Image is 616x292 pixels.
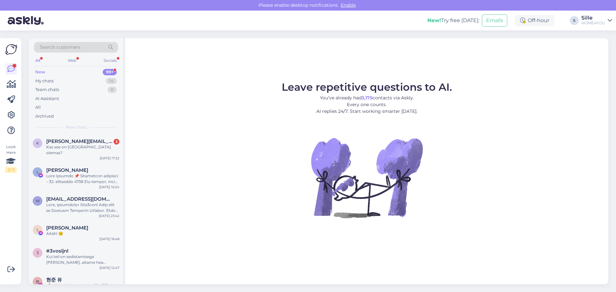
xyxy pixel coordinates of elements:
[46,231,119,237] div: Aitäh! ☺️
[40,44,81,51] span: Search customers
[581,21,605,26] div: HOME4YOU
[36,198,39,203] span: m
[282,95,452,115] p: You’ve already had contacts via Askly. Every one counts. AI replies 24/7. Start working smarter [...
[37,250,39,255] span: 3
[46,277,62,283] span: 현준 유
[427,17,479,24] div: Try free [DATE]:
[99,237,119,241] div: [DATE] 16:48
[46,196,113,202] span: meribelbrigitta@gmail.com
[35,87,59,93] div: Team chats
[36,279,39,284] span: 현
[46,144,119,156] div: Kas see on [GEOGRAPHIC_DATA] olemas?
[99,265,119,270] div: [DATE] 12:47
[114,139,119,145] div: 3
[100,156,119,161] div: [DATE] 17:22
[99,213,119,218] div: [DATE] 23:42
[107,87,117,93] div: 0
[46,225,88,231] span: Liis Leesi
[36,141,39,146] span: k
[427,17,441,23] b: New!
[99,185,119,189] div: [DATE] 10:24
[339,2,358,8] span: Enable
[581,15,605,21] div: Sille
[309,120,424,235] img: No Chat active
[362,95,372,101] b: 3,175
[46,248,68,254] span: #3vosljnl
[103,69,117,75] div: 99+
[34,56,41,65] div: All
[515,15,554,26] div: Off-hour
[46,173,119,185] div: Lore Ipsumdo 📌 Sitametcon adipisci – 32. elitseddo 4738 Eiu tempor, Incid utlabo etdol magn aliqu...
[66,56,78,65] div: Web
[35,96,59,102] div: AI Assistant
[37,227,39,232] span: L
[5,144,17,173] div: Look Here
[46,254,119,265] div: Kui teil on sedistamisega [PERSON_NAME], aitame hea meelega. Siin saate broneerida aja kõneks: [U...
[482,14,507,27] button: Emails
[5,43,17,55] img: Askly Logo
[102,56,118,65] div: Socials
[106,78,117,84] div: 14
[46,167,88,173] span: Linda Desmond Nkosi
[35,113,54,120] div: Archived
[5,167,17,173] div: 2 / 3
[66,124,86,130] span: New chats
[570,16,579,25] div: S
[35,104,41,111] div: All
[282,81,452,93] span: Leave repetitive questions to AI.
[37,170,39,174] span: L
[46,202,119,213] div: Lore, ipsumdolor Sita3con! Adip elit se Doeiusm Temporin Utlabor. Etdo Magnaali Enimadminim 52.ve...
[581,15,612,26] a: SilleHOME4YOU
[35,69,45,75] div: New
[46,138,113,144] span: kristina.savi93@gmail.com
[35,78,54,84] div: My chats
